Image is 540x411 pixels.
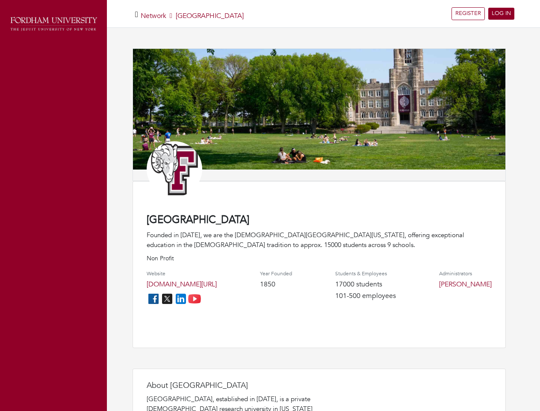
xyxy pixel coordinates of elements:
[160,292,174,306] img: twitter_icon-7d0bafdc4ccc1285aa2013833b377ca91d92330db209b8298ca96278571368c9.png
[260,280,292,289] h4: 1850
[147,271,217,277] h4: Website
[260,271,292,277] h4: Year Founded
[439,280,492,289] a: [PERSON_NAME]
[147,254,492,263] p: Non Profit
[147,141,202,197] img: Athletic_Logo_Primary_Letter_Mark_1.jpg
[451,7,485,20] a: REGISTER
[335,280,396,289] h4: 17000 students
[335,292,396,300] h4: 101-500 employees
[133,49,505,170] img: 683a5b8e835635248a5481166db1a0f398a14ab9.jpg
[335,271,396,277] h4: Students & Employees
[9,15,98,33] img: fordham_logo.png
[188,292,201,306] img: youtube_icon-fc3c61c8c22f3cdcae68f2f17984f5f016928f0ca0694dd5da90beefb88aa45e.png
[174,292,188,306] img: linkedin_icon-84db3ca265f4ac0988026744a78baded5d6ee8239146f80404fb69c9eee6e8e7.png
[488,8,514,20] a: LOG IN
[141,12,244,20] h5: [GEOGRAPHIC_DATA]
[439,271,492,277] h4: Administrators
[147,381,318,390] h4: About [GEOGRAPHIC_DATA]
[147,280,217,289] a: [DOMAIN_NAME][URL]
[147,230,492,250] div: Founded in [DATE], we are the [DEMOGRAPHIC_DATA][GEOGRAPHIC_DATA][US_STATE], offering exceptional...
[147,214,492,226] h4: [GEOGRAPHIC_DATA]
[147,292,160,306] img: facebook_icon-256f8dfc8812ddc1b8eade64b8eafd8a868ed32f90a8d2bb44f507e1979dbc24.png
[141,11,166,21] a: Network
